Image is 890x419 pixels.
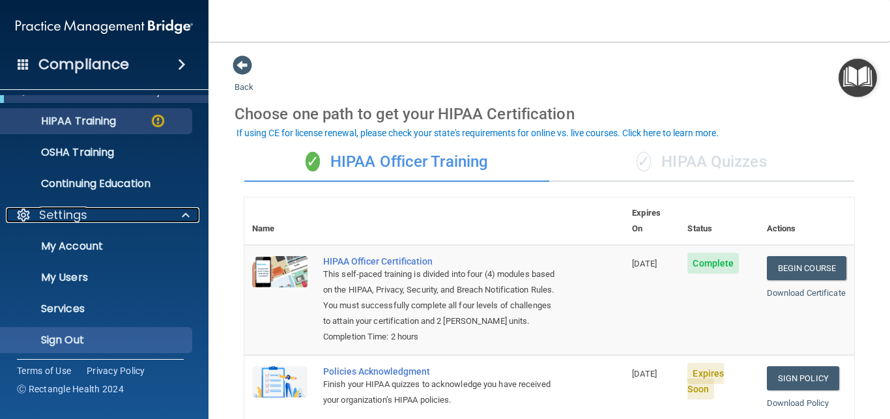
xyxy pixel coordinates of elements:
[323,256,559,267] a: HIPAA Officer Certification
[38,55,129,74] h4: Compliance
[549,143,854,182] div: HIPAA Quizzes
[767,288,846,298] a: Download Certificate
[17,383,124,396] span: Ⓒ Rectangle Health 2024
[150,113,166,129] img: warning-circle.0cc9ac19.png
[17,364,71,377] a: Terms of Use
[8,177,186,190] p: Continuing Education
[767,398,829,408] a: Download Policy
[8,302,186,315] p: Services
[8,240,186,253] p: My Account
[825,329,874,379] iframe: Drift Widget Chat Controller
[323,329,559,345] div: Completion Time: 2 hours
[39,207,87,223] p: Settings
[839,59,877,97] button: Open Resource Center
[244,143,549,182] div: HIPAA Officer Training
[8,115,116,128] p: HIPAA Training
[8,271,186,284] p: My Users
[624,197,680,245] th: Expires On
[323,267,559,329] div: This self-paced training is divided into four (4) modules based on the HIPAA, Privacy, Security, ...
[8,334,186,347] p: Sign Out
[687,363,724,399] span: Expires Soon
[235,66,253,92] a: Back
[16,14,193,40] img: PMB logo
[237,128,719,137] div: If using CE for license renewal, please check your state's requirements for online vs. live cours...
[235,126,721,139] button: If using CE for license renewal, please check your state's requirements for online vs. live cours...
[323,377,559,408] div: Finish your HIPAA quizzes to acknowledge you have received your organization’s HIPAA policies.
[87,364,145,377] a: Privacy Policy
[306,152,320,171] span: ✓
[16,207,190,223] a: Settings
[323,366,559,377] div: Policies Acknowledgment
[759,197,854,245] th: Actions
[687,253,739,274] span: Complete
[8,146,114,159] p: OSHA Training
[637,152,651,171] span: ✓
[680,197,758,245] th: Status
[244,197,315,245] th: Name
[632,369,657,379] span: [DATE]
[767,366,839,390] a: Sign Policy
[235,95,864,133] div: Choose one path to get your HIPAA Certification
[767,256,846,280] a: Begin Course
[632,259,657,268] span: [DATE]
